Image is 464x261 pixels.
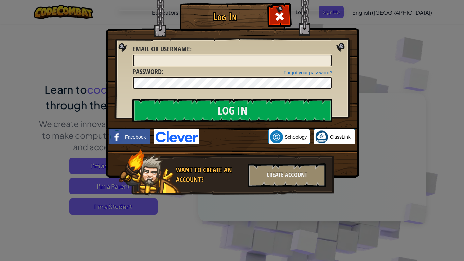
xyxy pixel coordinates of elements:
a: Forgot your password? [284,70,332,75]
span: Facebook [125,134,146,140]
span: Schoology [285,134,307,140]
h1: Log In [181,11,268,22]
img: facebook_small.png [110,130,123,143]
span: Password [132,67,162,76]
label: : [132,67,163,77]
iframe: Sign in with Google Button [199,129,268,144]
label: : [132,44,192,54]
div: Create Account [248,163,326,187]
input: Log In [132,99,332,122]
span: ClassLink [330,134,351,140]
img: clever-logo-blue.png [154,129,199,144]
div: Want to create an account? [176,165,244,185]
img: schoology.png [270,130,283,143]
span: Email or Username [132,44,190,53]
img: classlink-logo-small.png [315,130,328,143]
